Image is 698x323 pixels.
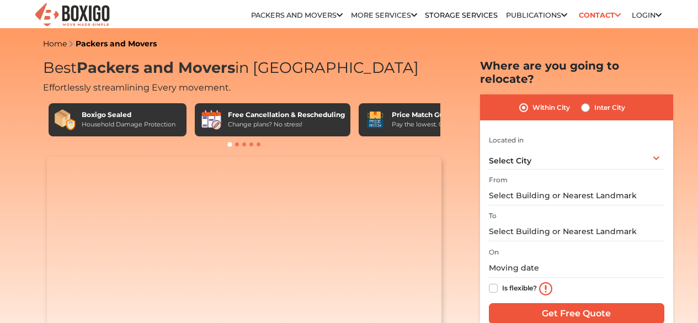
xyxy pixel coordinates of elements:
label: From [489,175,508,185]
div: Pay the lowest. Guaranteed! [392,120,476,129]
label: Within City [532,101,570,114]
span: Select City [489,156,531,166]
div: Boxigo Sealed [82,110,175,120]
input: Select Building or Nearest Landmark [489,222,664,241]
a: Home [43,39,67,49]
img: Boxigo [34,2,111,29]
img: Free Cancellation & Rescheduling [200,109,222,131]
label: On [489,247,499,257]
img: info [539,282,552,295]
h1: Best in [GEOGRAPHIC_DATA] [43,59,446,77]
div: Change plans? No stress! [228,120,345,129]
label: Located in [489,135,524,145]
div: Free Cancellation & Rescheduling [228,110,345,120]
span: Effortlessly streamlining Every movement. [43,82,231,93]
a: Login [632,11,662,19]
h2: Where are you going to relocate? [480,59,673,86]
a: Packers and Movers [76,39,157,49]
label: Is flexible? [502,282,537,293]
label: To [489,211,497,221]
div: Price Match Guarantee [392,110,476,120]
span: Packers and Movers [77,59,235,77]
div: Household Damage Protection [82,120,175,129]
input: Moving date [489,258,664,278]
a: Publications [506,11,567,19]
a: Packers and Movers [251,11,343,19]
a: More services [351,11,417,19]
a: Storage Services [425,11,498,19]
img: Price Match Guarantee [364,109,386,131]
img: Boxigo Sealed [54,109,76,131]
a: Contact [575,7,624,24]
input: Select Building or Nearest Landmark [489,186,664,205]
label: Inter City [594,101,625,114]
